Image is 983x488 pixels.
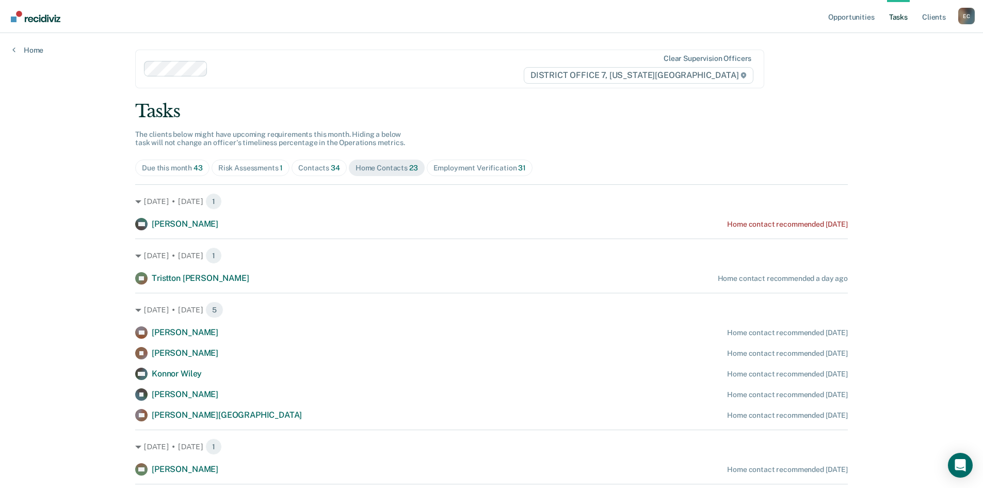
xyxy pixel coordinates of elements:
[727,390,848,399] div: Home contact recommended [DATE]
[205,302,223,318] span: 5
[727,349,848,358] div: Home contact recommended [DATE]
[152,410,302,420] span: [PERSON_NAME][GEOGRAPHIC_DATA]
[205,193,222,210] span: 1
[135,247,848,264] div: [DATE] • [DATE] 1
[152,389,218,399] span: [PERSON_NAME]
[718,274,848,283] div: Home contact recommended a day ago
[135,302,848,318] div: [DATE] • [DATE] 5
[152,273,249,283] span: Tristton [PERSON_NAME]
[280,164,283,172] span: 1
[356,164,418,172] div: Home Contacts
[727,328,848,337] div: Home contact recommended [DATE]
[205,247,222,264] span: 1
[152,348,218,358] span: [PERSON_NAME]
[298,164,340,172] div: Contacts
[205,438,222,455] span: 1
[152,369,202,379] span: Konnor Wiley
[948,453,973,478] div: Open Intercom Messenger
[218,164,283,172] div: Risk Assessments
[142,164,203,172] div: Due this month
[727,411,848,420] div: Home contact recommended [DATE]
[135,130,405,147] span: The clients below might have upcoming requirements this month. Hiding a below task will not chang...
[727,370,848,379] div: Home contact recommended [DATE]
[409,164,418,172] span: 23
[194,164,203,172] span: 43
[135,193,848,210] div: [DATE] • [DATE] 1
[433,164,526,172] div: Employment Verification
[727,465,848,474] div: Home contact recommended [DATE]
[152,327,218,337] span: [PERSON_NAME]
[958,8,975,24] div: E C
[135,438,848,455] div: [DATE] • [DATE] 1
[135,101,848,122] div: Tasks
[11,11,60,22] img: Recidiviz
[518,164,526,172] span: 31
[727,220,848,229] div: Home contact recommended [DATE]
[152,464,218,474] span: [PERSON_NAME]
[12,45,43,55] a: Home
[664,54,751,63] div: Clear supervision officers
[524,67,753,84] span: DISTRICT OFFICE 7, [US_STATE][GEOGRAPHIC_DATA]
[958,8,975,24] button: Profile dropdown button
[331,164,340,172] span: 34
[152,219,218,229] span: [PERSON_NAME]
